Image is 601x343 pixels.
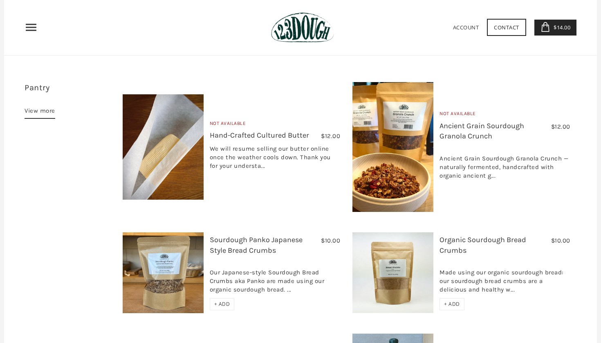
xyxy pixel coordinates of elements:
a: Sourdough Panko Japanese Style Bread Crumbs [210,235,303,254]
a: Ancient Grain Sourdough Granola Crunch [440,121,524,140]
div: Not Available [440,110,570,121]
img: Sourdough Panko Japanese Style Bread Crumbs [123,232,204,313]
img: Hand-Crafted Cultured Butter [123,94,204,200]
span: $12.00 [551,123,570,130]
h3: 30 items [25,82,117,106]
a: Pantry [25,83,49,92]
img: 123Dough Bakery [271,12,334,43]
a: View more [25,106,55,119]
div: We will resume selling our butter online once the weather cools down. Thank you for your understa... [210,145,340,174]
span: $14.00 [552,24,570,31]
div: + ADD [440,298,464,310]
a: Contact [487,19,526,36]
span: $10.00 [551,237,570,244]
img: Organic Sourdough Bread Crumbs [352,232,433,313]
a: Account [453,24,479,31]
div: Not Available [210,120,340,131]
span: + ADD [444,301,460,307]
a: Organic Sourdough Bread Crumbs [440,235,526,254]
a: $14.00 [534,20,577,36]
div: Made using our organic sourdough bread: our sourdough bread crumbs are a delicious and healthy w... [440,260,570,298]
span: $10.00 [321,237,340,244]
span: + ADD [214,301,230,307]
img: Ancient Grain Sourdough Granola Crunch [352,82,433,212]
nav: Primary [25,21,38,34]
div: Our Japanese-style Sourdough Bread Crumbs aka Panko are made using our organic sourdough bread. ... [210,260,340,298]
div: + ADD [210,298,235,310]
div: Ancient Grain Sourdough Granola Crunch — naturally fermented, handcrafted with organic ancient g... [440,146,570,184]
a: Hand-Crafted Cultured Butter [210,131,309,140]
span: $12.00 [321,132,340,140]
